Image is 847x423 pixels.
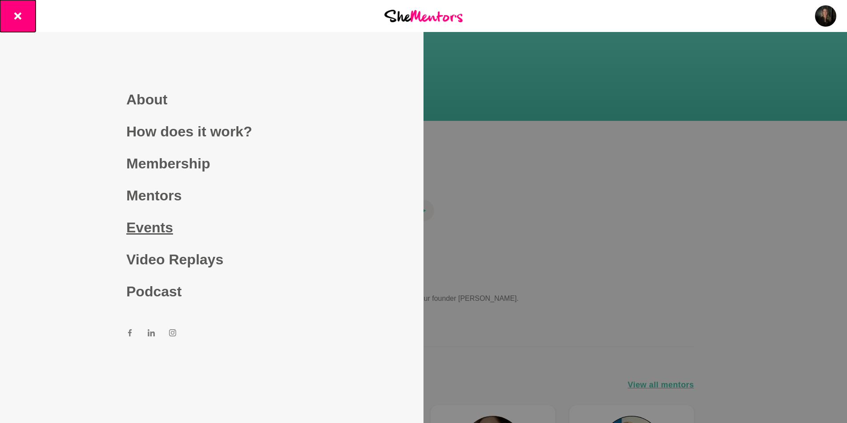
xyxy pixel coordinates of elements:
a: Video Replays [126,243,297,275]
a: Events [126,211,297,243]
img: Marisse van den Berg [815,5,836,27]
a: LinkedIn [148,329,155,339]
a: Instagram [169,329,176,339]
a: How does it work? [126,116,297,148]
a: Facebook [126,329,133,339]
img: She Mentors Logo [384,10,463,22]
a: About [126,84,297,116]
a: Mentors [126,180,297,211]
a: Podcast [126,275,297,307]
a: Membership [126,148,297,180]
